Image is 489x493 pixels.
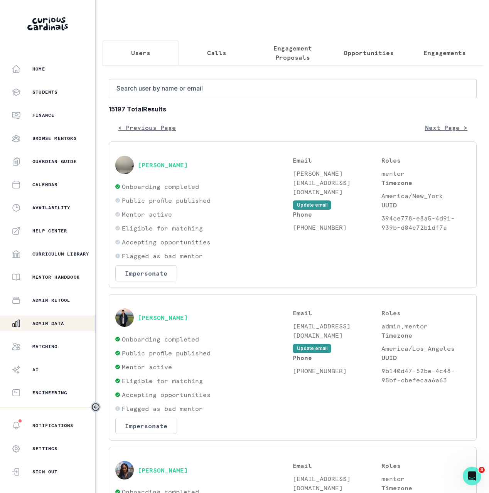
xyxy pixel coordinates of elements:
p: Guardian Guide [32,158,77,165]
p: Mentor active [122,210,172,219]
p: Students [32,89,58,95]
p: Finance [32,112,54,118]
p: Accepting opportunities [122,390,211,399]
p: mentor [381,169,470,178]
p: UUID [381,200,470,210]
p: Phone [293,210,381,219]
p: admin,mentor [381,321,470,331]
img: Curious Cardinals Logo [27,17,68,30]
p: Help Center [32,228,67,234]
p: Public profile published [122,348,211,358]
p: Eligible for matching [122,376,203,385]
p: Roles [381,308,470,318]
button: < Previous Page [109,120,185,135]
p: Opportunities [344,48,394,57]
p: Calendar [32,182,58,188]
p: Availability [32,205,70,211]
p: mentor [381,474,470,483]
button: [PERSON_NAME] [138,161,188,169]
p: Home [32,66,45,72]
p: [PERSON_NAME][EMAIL_ADDRESS][DOMAIN_NAME] [293,169,381,197]
p: Onboarding completed [122,335,199,344]
p: Timezone [381,331,470,340]
p: [EMAIL_ADDRESS][DOMAIN_NAME] [293,474,381,493]
p: 9b140d47-52be-4c48-95bf-cbefecaa6a63 [381,366,470,385]
p: Notifications [32,422,74,429]
p: Roles [381,461,470,470]
p: America/Los_Angeles [381,344,470,353]
p: Phone [293,353,381,362]
p: America/New_York [381,191,470,200]
button: Toggle sidebar [91,402,101,412]
p: Engineering [32,390,67,396]
p: Public profile published [122,196,211,205]
p: Admin Data [32,320,64,326]
p: Engagement Proposals [261,44,324,62]
p: Matching [32,343,58,350]
p: Mentor active [122,362,172,372]
p: Email [293,156,381,165]
p: Email [293,461,381,470]
button: Next Page > [416,120,477,135]
p: UUID [381,353,470,362]
p: Accepting opportunities [122,237,211,247]
b: 15197 Total Results [109,104,477,114]
span: 3 [479,467,485,473]
button: Impersonate [115,418,177,434]
p: Sign Out [32,469,58,475]
p: Mentor Handbook [32,274,80,280]
p: Curriculum Library [32,251,89,257]
p: Calls [207,48,226,57]
p: Email [293,308,381,318]
button: Impersonate [115,265,177,281]
p: Browse Mentors [32,135,77,141]
p: [EMAIL_ADDRESS][DOMAIN_NAME] [293,321,381,340]
p: Flagged as bad mentor [122,251,203,261]
p: Timezone [381,178,470,187]
iframe: Intercom live chat [463,467,481,485]
p: [PHONE_NUMBER] [293,366,381,375]
button: Update email [293,344,331,353]
p: Flagged as bad mentor [122,404,203,413]
p: Admin Retool [32,297,70,303]
p: Timezone [381,483,470,493]
p: Eligible for matching [122,224,203,233]
p: Onboarding completed [122,182,199,191]
p: Engagements [423,48,466,57]
button: [PERSON_NAME] [138,466,188,474]
p: Users [131,48,150,57]
p: Settings [32,446,58,452]
button: Update email [293,200,331,210]
button: [PERSON_NAME] [138,314,188,321]
p: Roles [381,156,470,165]
p: AI [32,367,39,373]
p: [PHONE_NUMBER] [293,223,381,232]
p: 394ce778-e8a5-4d91-939b-d04c72b1df7a [381,214,470,232]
